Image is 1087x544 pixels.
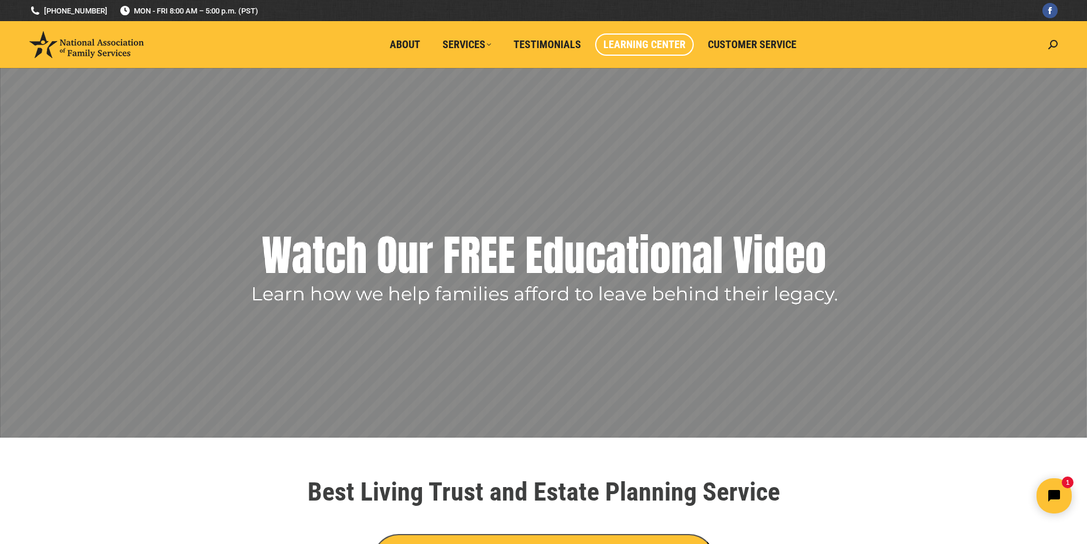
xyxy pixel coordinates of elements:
[29,5,107,16] a: [PHONE_NUMBER]
[595,33,694,56] a: Learning Center
[603,38,686,51] span: Learning Center
[1042,3,1058,18] a: Facebook page opens in new window
[880,468,1082,523] iframe: Tidio Chat
[251,285,838,303] rs-layer: Learn how we help families afford to leave behind their legacy.
[390,38,420,51] span: About
[700,33,805,56] a: Customer Service
[708,38,796,51] span: Customer Service
[29,31,144,58] img: National Association of Family Services
[119,5,258,16] span: MON - FRI 8:00 AM – 5:00 p.m. (PST)
[262,226,826,285] rs-layer: Watch Our FREE Educational Video
[514,38,581,51] span: Testimonials
[505,33,589,56] a: Testimonials
[443,38,491,51] span: Services
[382,33,428,56] a: About
[215,479,872,505] h1: Best Living Trust and Estate Planning Service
